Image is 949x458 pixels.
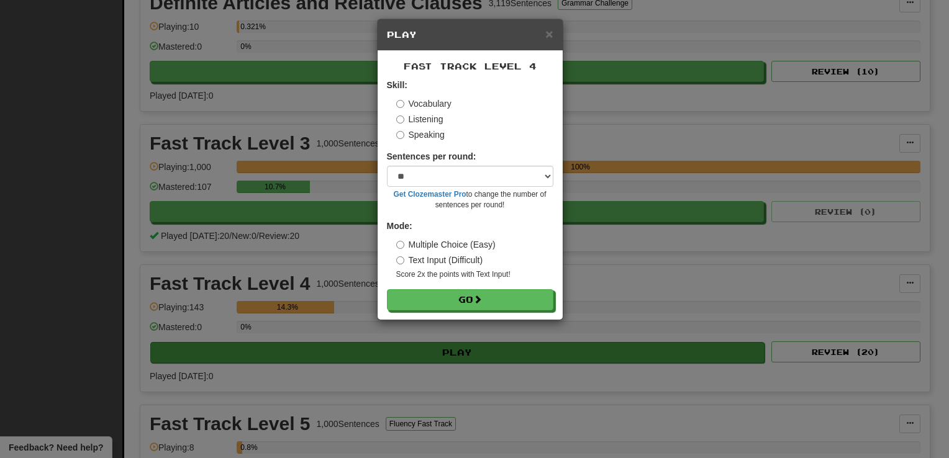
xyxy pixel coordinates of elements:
[396,97,452,110] label: Vocabulary
[387,189,553,210] small: to change the number of sentences per round!
[394,190,466,199] a: Get Clozemaster Pro
[545,27,553,41] span: ×
[396,254,483,266] label: Text Input (Difficult)
[396,100,404,108] input: Vocabulary
[387,80,407,90] strong: Skill:
[545,27,553,40] button: Close
[396,256,404,264] input: Text Input (Difficult)
[387,29,553,41] h5: Play
[387,221,412,231] strong: Mode:
[396,269,553,280] small: Score 2x the points with Text Input !
[404,61,537,71] span: Fast Track Level 4
[387,289,553,310] button: Go
[396,113,443,125] label: Listening
[396,115,404,123] input: Listening
[387,150,476,163] label: Sentences per round:
[396,238,496,251] label: Multiple Choice (Easy)
[396,131,404,139] input: Speaking
[396,128,445,141] label: Speaking
[396,241,404,249] input: Multiple Choice (Easy)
